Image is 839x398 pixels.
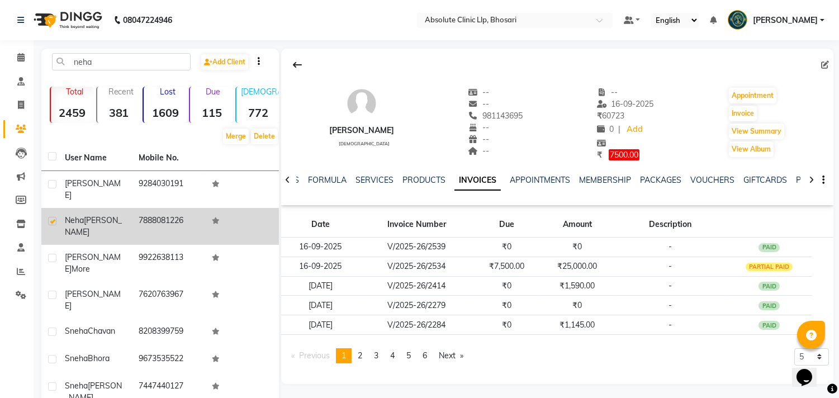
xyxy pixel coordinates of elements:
[625,122,644,138] a: Add
[728,10,747,30] img: Shekhar Chavan
[329,125,394,136] div: [PERSON_NAME]
[55,87,94,97] p: Total
[132,171,206,208] td: 9284030191
[468,134,490,144] span: --
[541,212,614,238] th: Amount
[743,175,787,185] a: GIFTCARDS
[144,106,187,120] strong: 1609
[473,212,541,238] th: Due
[759,243,780,252] div: PAID
[597,150,602,160] span: ₹
[597,111,624,121] span: 60723
[345,87,378,120] img: avatar
[339,141,390,146] span: [DEMOGRAPHIC_DATA]
[342,350,346,361] span: 1
[669,241,672,252] span: -
[792,353,828,387] iframe: chat widget
[796,175,824,185] a: POINTS
[192,87,233,97] p: Due
[132,346,206,373] td: 9673535522
[541,315,614,335] td: ₹1,145.00
[132,319,206,346] td: 8208399759
[729,124,784,139] button: View Summary
[281,296,359,315] td: [DATE]
[541,257,614,276] td: ₹25,000.00
[541,296,614,315] td: ₹0
[759,301,780,310] div: PAID
[281,237,359,257] td: 16-09-2025
[58,145,132,171] th: User Name
[374,350,378,361] span: 3
[640,175,681,185] a: PACKAGES
[541,276,614,296] td: ₹1,590.00
[759,321,780,330] div: PAID
[729,141,774,157] button: View Album
[132,208,206,245] td: 7888081226
[541,237,614,257] td: ₹0
[358,350,362,361] span: 2
[468,111,523,121] span: 981143695
[97,106,140,120] strong: 381
[433,348,469,363] a: Next
[52,53,191,70] input: Search by Name/Mobile/Email/Code
[729,106,757,121] button: Invoice
[669,261,672,271] span: -
[614,212,726,238] th: Description
[473,257,541,276] td: ₹7,500.00
[473,315,541,335] td: ₹0
[746,263,793,272] div: PARTIAL PAID
[406,350,411,361] span: 5
[355,175,394,185] a: SERVICES
[65,215,84,225] span: neha
[359,257,473,276] td: V/2025-26/2534
[597,87,618,97] span: --
[759,282,780,291] div: PAID
[468,87,490,97] span: --
[132,245,206,282] td: 9922638113
[359,276,473,296] td: V/2025-26/2414
[669,320,672,330] span: -
[286,348,470,363] nav: Pagination
[236,106,279,120] strong: 772
[51,106,94,120] strong: 2459
[88,326,115,336] span: Chavan
[281,212,359,238] th: Date
[286,54,309,75] div: Back to Client
[729,88,776,103] button: Appointment
[579,175,631,185] a: MEMBERSHIP
[359,237,473,257] td: V/2025-26/2539
[65,381,88,391] span: Sneha
[308,175,347,185] a: FORMULA
[88,353,110,363] span: Bhora
[281,257,359,276] td: 16-09-2025
[597,124,614,134] span: 0
[669,281,672,291] span: -
[65,252,121,274] span: [PERSON_NAME]
[359,212,473,238] th: Invoice Number
[223,129,249,144] button: Merge
[132,282,206,319] td: 7620763967
[65,353,88,363] span: Sneha
[597,111,602,121] span: ₹
[29,4,105,36] img: logo
[65,326,88,336] span: Sneha
[402,175,445,185] a: PRODUCTS
[299,350,330,361] span: Previous
[468,146,490,156] span: --
[473,237,541,257] td: ₹0
[72,264,90,274] span: More
[609,149,639,160] span: 7500.00
[473,296,541,315] td: ₹0
[618,124,620,135] span: |
[454,170,501,191] a: INVOICES
[65,178,121,200] span: [PERSON_NAME]
[597,99,654,109] span: 16-09-2025
[669,300,672,310] span: -
[359,296,473,315] td: V/2025-26/2279
[201,54,248,70] a: Add Client
[281,315,359,335] td: [DATE]
[190,106,233,120] strong: 115
[102,87,140,97] p: Recent
[281,276,359,296] td: [DATE]
[132,145,206,171] th: Mobile No.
